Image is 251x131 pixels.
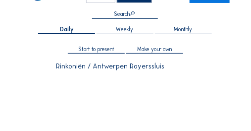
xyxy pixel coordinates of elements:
span: Monthly [174,27,193,32]
span: Start to present [78,47,114,52]
span: Make your own [137,47,172,52]
span: Daily [60,27,73,32]
div: Rinkoniën / Antwerpen Royerssluis [56,63,164,69]
span: Weekly [116,27,134,32]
